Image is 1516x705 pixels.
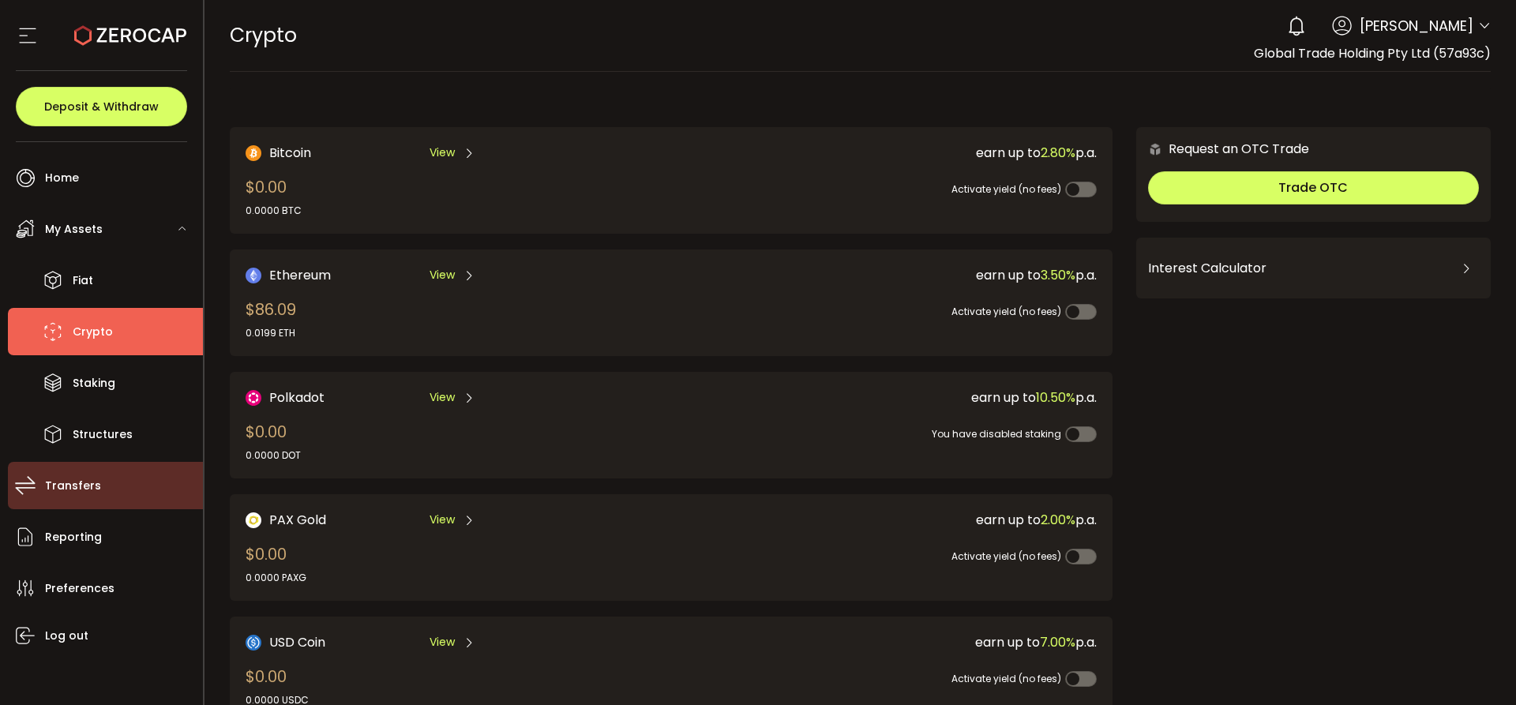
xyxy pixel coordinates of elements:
span: Activate yield (no fees) [951,549,1061,563]
div: $0.00 [246,175,302,218]
span: Activate yield (no fees) [951,182,1061,196]
span: 7.00% [1040,633,1075,651]
span: View [430,267,455,283]
span: Home [45,167,79,189]
div: 0.0000 BTC [246,204,302,218]
div: earn up to p.a. [660,143,1097,163]
img: DOT [246,390,261,406]
button: Deposit & Withdraw [16,87,187,126]
img: PAX Gold [246,512,261,528]
div: $0.00 [246,420,301,463]
div: earn up to p.a. [660,265,1097,285]
div: earn up to p.a. [660,632,1097,652]
span: Reporting [45,526,102,549]
div: $86.09 [246,298,296,340]
div: 0.0000 DOT [246,448,301,463]
span: Fiat [73,269,93,292]
span: 2.00% [1041,511,1075,529]
span: View [430,634,455,651]
span: 10.50% [1036,388,1075,407]
span: Structures [73,423,133,446]
span: Global Trade Holding Pty Ltd (57a93c) [1254,44,1491,62]
span: My Assets [45,218,103,241]
span: Polkadot [269,388,325,407]
span: Crypto [73,321,113,343]
div: 0.0000 PAXG [246,571,306,585]
span: 3.50% [1041,266,1075,284]
span: Crypto [230,21,297,49]
span: PAX Gold [269,510,326,530]
img: Ethereum [246,268,261,283]
span: View [430,144,455,161]
span: Trade OTC [1278,178,1348,197]
img: Bitcoin [246,145,261,161]
span: View [430,512,455,528]
button: Trade OTC [1148,171,1479,204]
iframe: Chat Widget [1437,629,1516,705]
div: Request an OTC Trade [1136,139,1309,159]
span: Preferences [45,577,114,600]
span: You have disabled staking [932,427,1061,441]
img: 6nGpN7MZ9FLuBP83NiajKbTRY4UzlzQtBKtCrLLspmCkSvCZHBKvY3NxgQaT5JnOQREvtQ257bXeeSTueZfAPizblJ+Fe8JwA... [1148,142,1162,156]
span: Log out [45,624,88,647]
span: Activate yield (no fees) [951,305,1061,318]
div: earn up to p.a. [660,510,1097,530]
span: Ethereum [269,265,331,285]
span: Bitcoin [269,143,311,163]
div: $0.00 [246,542,306,585]
span: Deposit & Withdraw [44,101,159,112]
span: Activate yield (no fees) [951,672,1061,685]
span: USD Coin [269,632,325,652]
span: Transfers [45,474,101,497]
div: Interest Calculator [1148,249,1479,287]
img: USD Coin [246,635,261,651]
span: 2.80% [1041,144,1075,162]
span: Staking [73,372,115,395]
div: 0.0199 ETH [246,326,296,340]
span: View [430,389,455,406]
div: earn up to p.a. [660,388,1097,407]
span: [PERSON_NAME] [1360,15,1473,36]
